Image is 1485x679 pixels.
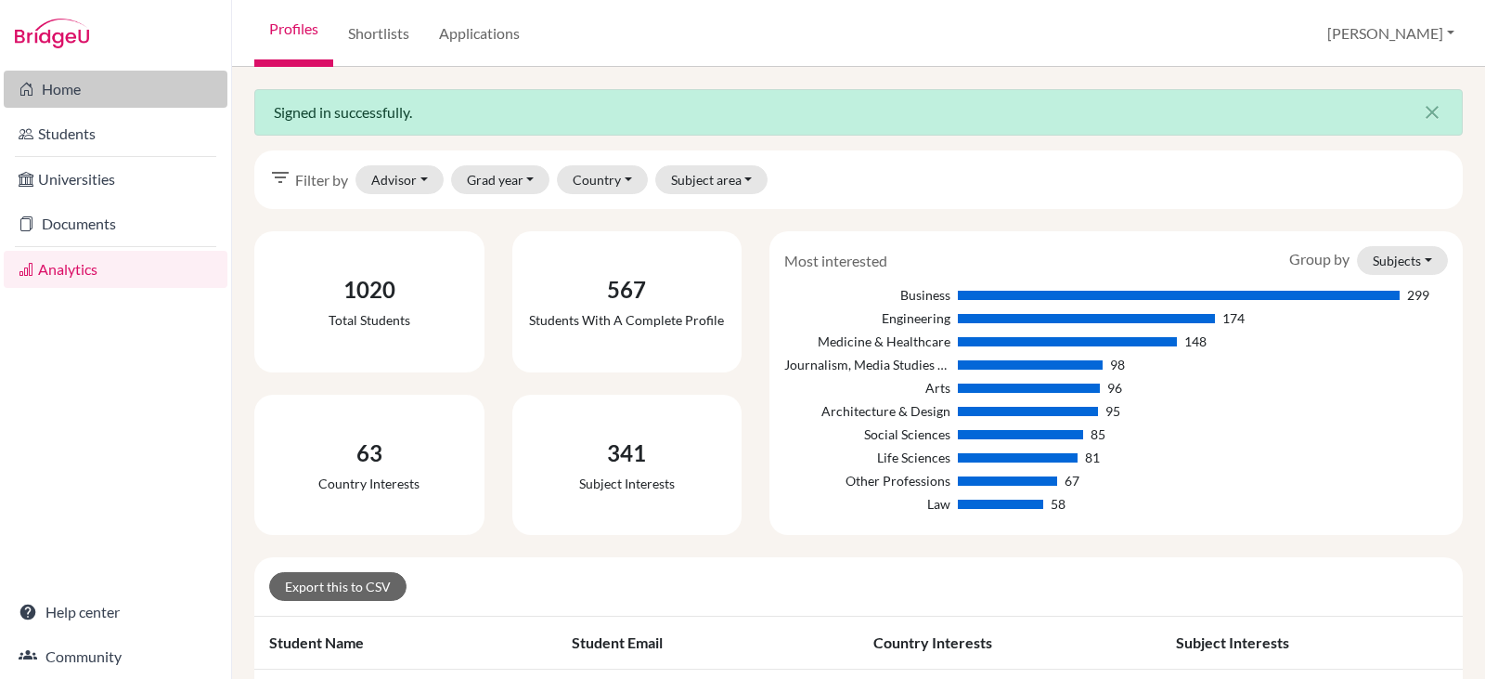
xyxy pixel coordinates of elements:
[15,19,89,48] img: Bridge-U
[1421,101,1443,124] i: close
[1107,378,1122,398] div: 96
[1105,401,1120,421] div: 95
[1091,424,1105,444] div: 85
[579,437,675,470] div: 341
[269,572,407,601] a: Export this to CSV
[1407,285,1429,305] div: 299
[1065,471,1079,490] div: 67
[1085,448,1100,467] div: 81
[355,165,444,194] button: Advisor
[1184,332,1207,351] div: 148
[557,165,648,194] button: Country
[4,161,227,198] a: Universities
[318,474,420,493] div: Country interests
[784,308,950,328] div: Engineering
[1222,308,1245,328] div: 174
[784,285,950,305] div: Business
[770,250,901,272] div: Most interested
[859,617,1161,670] th: Country interests
[254,617,557,670] th: Student name
[1402,90,1462,135] button: Close
[1275,246,1462,275] div: Group by
[784,401,950,421] div: Architecture & Design
[784,332,950,351] div: Medicine & Healthcare
[579,474,675,493] div: Subject interests
[784,448,950,467] div: Life Sciences
[329,273,410,307] div: 1020
[4,594,227,631] a: Help center
[784,424,950,444] div: Social Sciences
[529,310,724,330] div: Students with a complete profile
[1161,617,1464,670] th: Subject interests
[329,310,410,330] div: Total students
[318,437,420,470] div: 63
[4,638,227,675] a: Community
[529,273,724,307] div: 567
[1110,355,1125,374] div: 98
[269,166,291,189] i: filter_list
[557,617,859,670] th: Student email
[784,378,950,398] div: Arts
[655,165,768,194] button: Subject area
[784,471,950,490] div: Other Professions
[784,494,950,514] div: Law
[4,115,227,152] a: Students
[295,169,348,191] span: Filter by
[1319,16,1463,51] button: [PERSON_NAME]
[4,71,227,108] a: Home
[4,251,227,288] a: Analytics
[451,165,550,194] button: Grad year
[254,89,1463,136] div: Signed in successfully.
[784,355,950,374] div: Journalism, Media Studies & Communication
[1357,246,1448,275] button: Subjects
[4,205,227,242] a: Documents
[1051,494,1065,514] div: 58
